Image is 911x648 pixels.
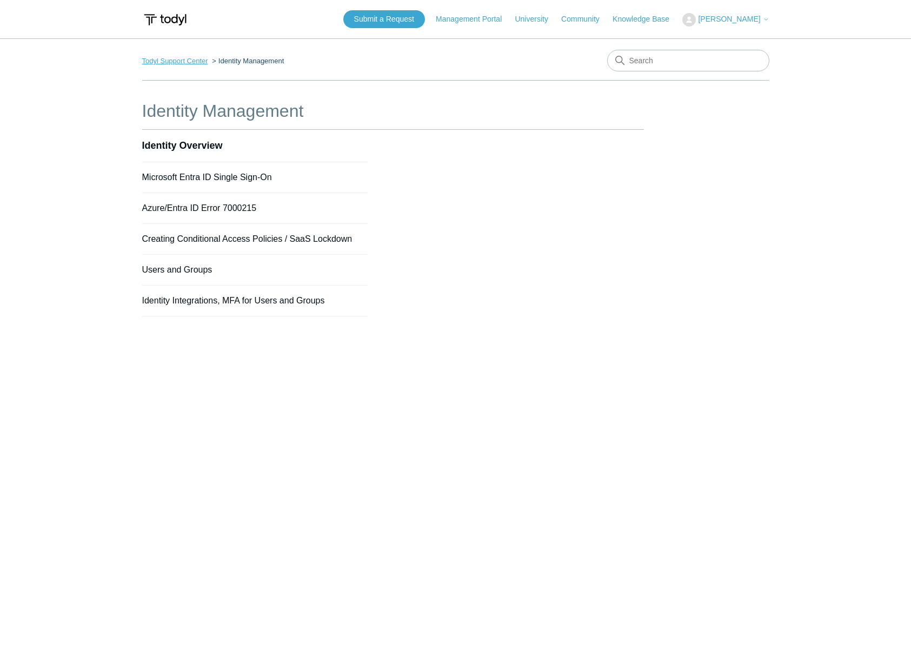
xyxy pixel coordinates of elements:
[561,14,610,25] a: Community
[142,57,210,65] li: Todyl Support Center
[142,57,208,65] a: Todyl Support Center
[515,14,558,25] a: University
[142,98,644,124] h1: Identity Management
[142,10,188,30] img: Todyl Support Center Help Center home page
[142,203,257,213] a: Azure/Entra ID Error 7000215
[436,14,513,25] a: Management Portal
[210,57,284,65] li: Identity Management
[142,234,353,243] a: Creating Conditional Access Policies / SaaS Lockdown
[682,13,769,27] button: [PERSON_NAME]
[698,15,760,23] span: [PERSON_NAME]
[142,140,223,151] a: Identity Overview
[142,265,212,274] a: Users and Groups
[343,10,425,28] a: Submit a Request
[607,50,769,71] input: Search
[142,173,272,182] a: Microsoft Entra ID Single Sign-On
[142,296,325,305] a: Identity Integrations, MFA for Users and Groups
[613,14,680,25] a: Knowledge Base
